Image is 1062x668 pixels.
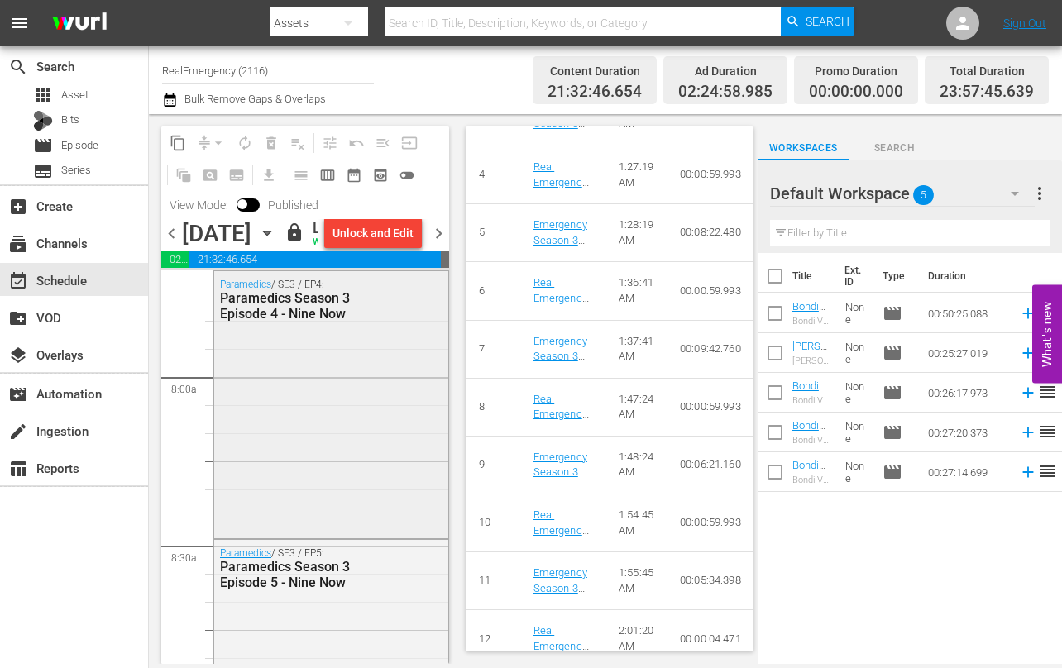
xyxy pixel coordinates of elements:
span: 23:57:45.639 [940,83,1034,102]
td: 00:00:59.993 [667,494,754,551]
span: 02:24:58.985 [161,251,189,268]
a: [PERSON_NAME]'s Feasts Season 1 Episode 6 [792,340,830,439]
span: reorder [1037,382,1057,402]
span: Create Search Block [197,162,223,188]
span: Episode [883,383,902,403]
td: 00:09:42.760 [667,320,754,378]
span: reorder [1037,422,1057,441]
span: 24 hours Lineup View is OFF [394,162,420,188]
td: 1:36:41 AM [605,262,667,320]
td: 5 [466,204,520,262]
td: 00:50:25.088 [921,293,1012,333]
div: Bondi Vet Season 2 Episode 4 [792,475,832,485]
span: Remove Gaps & Overlaps [191,130,232,156]
span: Download as CSV [250,159,282,191]
span: Series [61,162,91,179]
td: 00:00:59.993 [667,146,754,204]
span: 02:24:58.985 [678,83,773,102]
span: View Backup [367,162,394,188]
span: table_chart [8,459,28,479]
span: more_vert [1030,184,1050,203]
td: 8 [466,378,520,436]
div: WILL DELIVER: [DATE] 7p (local) [313,237,318,248]
span: Customize Events [311,126,343,159]
span: Search [8,57,28,77]
td: 1:55:45 AM [605,552,667,610]
div: Paramedics Season 3 Episode 4 - Nine Now [220,290,371,322]
button: Open Feedback Widget [1032,285,1062,384]
td: 7 [466,320,520,378]
a: Emergency Season 3 Episode 6 [533,566,587,609]
span: toggle_off [399,167,415,184]
span: Revert to Primary Episode [343,130,370,156]
span: Asset [33,85,53,105]
span: Asset [61,87,88,103]
span: chevron_right [428,223,449,244]
button: Search [781,7,854,36]
a: Bondi Vet Season 3 Episode 2 [792,379,830,454]
span: preview_outlined [372,167,389,184]
span: Toggle to switch from Published to Draft view. [237,198,248,210]
a: Real Emergency Commercial Break [533,508,592,567]
div: Ad Duration [678,60,773,83]
span: Episode [883,343,902,363]
a: Paramedics [220,547,271,559]
td: 00:06:21.160 [667,436,754,494]
a: Sign Out [1003,17,1046,30]
span: Bulk Remove Gaps & Overlaps [182,93,326,105]
span: Create Series Block [223,162,250,188]
span: Workspaces [758,140,849,157]
span: Copy Lineup [165,130,191,156]
span: lock [285,222,304,242]
span: reorder [1037,461,1057,481]
span: movie_filter [8,384,28,404]
span: Week Calendar View [314,162,341,188]
div: Bits [33,111,53,131]
span: VOD [8,308,28,328]
span: Fill episodes with ad slates [370,130,396,156]
svg: Add to Schedule [1019,304,1037,322]
td: 00:05:34.398 [667,552,754,610]
td: 00:26:17.973 [921,373,1012,413]
svg: Add to Schedule [1019,344,1037,362]
td: None [839,452,876,492]
span: Search [806,7,849,36]
svg: Add to Schedule [1019,423,1037,441]
span: Channels [8,234,28,254]
td: 1:54:45 AM [605,494,667,551]
div: / SE3 / EP4: [220,279,371,322]
td: 00:00:59.993 [667,378,754,436]
th: Ext. ID [835,253,873,299]
span: Bits [61,112,79,128]
td: 1:28:19 AM [605,204,667,262]
a: Emergency Season 3 Episode 6 [533,218,587,261]
span: calendar_view_week_outlined [319,167,336,184]
div: [DATE] [182,220,251,247]
span: View Mode: [161,198,237,212]
span: Episode [883,422,902,442]
span: layers [8,346,28,365]
td: 00:08:22.480 [667,204,754,262]
span: Episode [883,303,902,323]
button: Unlock and Edit [324,218,422,248]
td: 1:27:19 AM [605,146,667,204]
div: Lineup [313,219,318,237]
td: 00:00:59.993 [667,262,754,320]
td: 12 [466,610,520,668]
a: Emergency Season 3 Episode 6 [533,335,587,378]
td: 9 [466,436,520,494]
span: Month Calendar View [341,162,367,188]
span: 00:02:14.361 [441,251,449,268]
td: None [839,333,876,373]
svg: Add to Schedule [1019,384,1037,402]
span: Published [260,198,327,212]
td: 00:27:14.699 [921,452,1012,492]
a: Bondi Vet Season 6 Episode 16 (Bondi Vet Season 6 Episode 16 (VARIANT)) [792,300,832,474]
span: Clear Lineup [285,130,311,156]
td: 1:47:24 AM [605,378,667,436]
td: 4 [466,146,520,204]
div: Total Duration [940,60,1034,83]
td: 00:25:27.019 [921,333,1012,373]
span: Episode [61,137,98,154]
div: Unlock and Edit [332,218,414,248]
